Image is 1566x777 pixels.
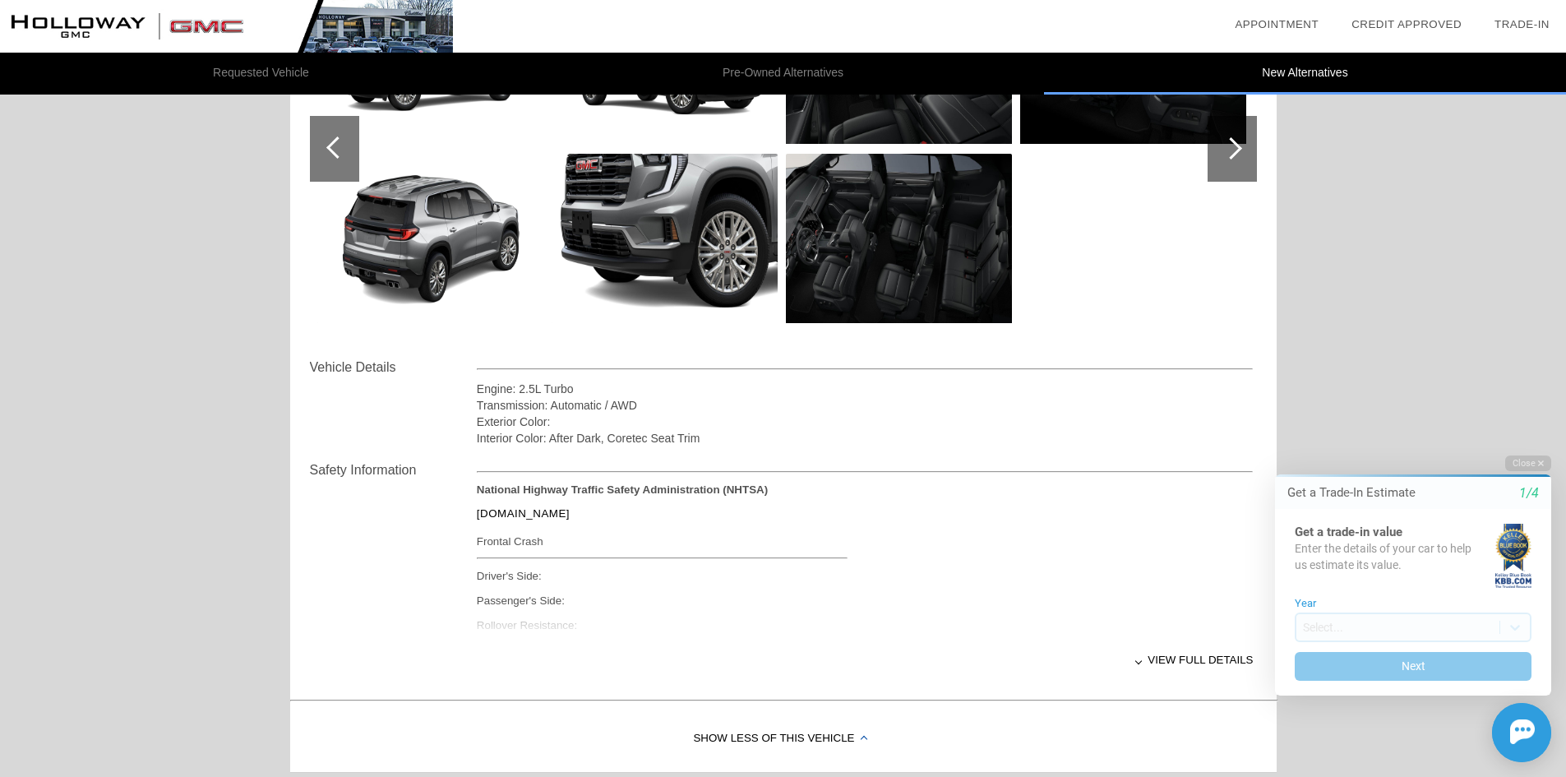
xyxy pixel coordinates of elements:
li: New Alternatives [1044,53,1566,95]
a: Trade-In [1494,18,1550,30]
iframe: Chat Assistance [1240,441,1566,777]
div: Exterior Color: [477,414,1254,430]
a: Appointment [1235,18,1319,30]
div: Engine: 2.5L Turbo [477,381,1254,397]
div: Safety Information [310,460,477,480]
div: Driver's Side: [477,564,848,589]
img: 7.jpg [786,154,1012,323]
a: [DOMAIN_NAME] [477,507,570,520]
div: View full details [477,640,1254,680]
li: Pre-Owned Alternatives [522,53,1044,95]
strong: National Highway Traffic Safety Administration (NHTSA) [477,483,768,496]
div: Transmission: Automatic / AWD [477,397,1254,414]
div: Passenger's Side: [477,589,848,613]
img: 3.jpg [317,154,543,323]
div: Show Less of this Vehicle [290,706,1277,772]
img: 5.jpg [552,154,778,323]
div: Frontal Crash [477,531,848,552]
div: Vehicle Details [310,358,477,377]
a: Credit Approved [1351,18,1462,30]
div: Interior Color: After Dark, Coretec Seat Trim [477,430,1254,446]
